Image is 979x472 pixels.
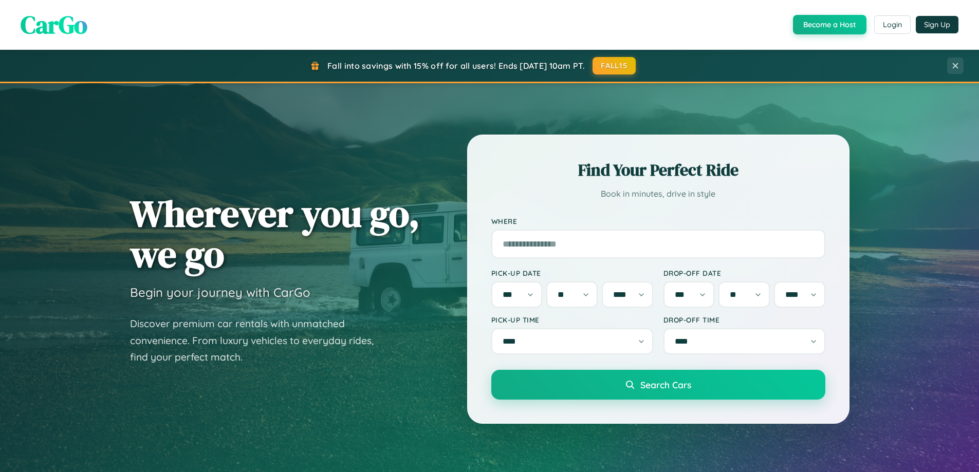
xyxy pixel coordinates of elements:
button: Login [874,15,911,34]
p: Book in minutes, drive in style [491,186,825,201]
h1: Wherever you go, we go [130,193,420,274]
button: Become a Host [793,15,866,34]
span: Search Cars [640,379,691,390]
label: Drop-off Time [663,315,825,324]
label: Drop-off Date [663,269,825,277]
h2: Find Your Perfect Ride [491,159,825,181]
span: Fall into savings with 15% off for all users! Ends [DATE] 10am PT. [327,61,585,71]
button: Sign Up [916,16,958,33]
label: Where [491,217,825,225]
button: FALL15 [593,57,636,74]
label: Pick-up Time [491,315,653,324]
span: CarGo [21,8,87,42]
button: Search Cars [491,370,825,400]
p: Discover premium car rentals with unmatched convenience. From luxury vehicles to everyday rides, ... [130,315,387,366]
h3: Begin your journey with CarGo [130,285,310,300]
label: Pick-up Date [491,269,653,277]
